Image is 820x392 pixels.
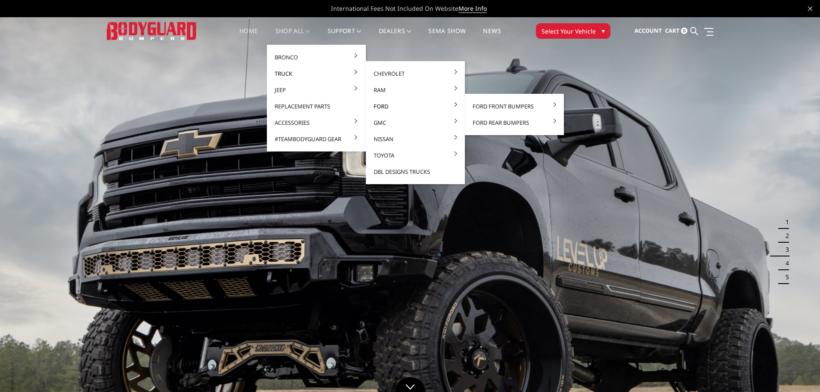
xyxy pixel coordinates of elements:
a: Home [239,28,258,45]
span: Cart [665,27,680,34]
button: 1 of 5 [780,215,789,229]
a: More Info [458,4,487,13]
a: Ford [369,98,461,114]
a: Ford Front Bumpers [468,98,560,114]
a: Cart 0 [665,19,687,43]
a: SEMA Show [428,28,466,45]
span: Select Your Vehicle [542,27,596,36]
a: Nissan [369,131,461,147]
a: Toyota [369,147,461,164]
button: Select Your Vehicle [536,23,610,39]
button: 5 of 5 [780,270,789,284]
a: Bronco [270,49,362,65]
a: News [483,28,501,45]
span: ▾ [602,26,605,35]
a: shop all [275,28,310,45]
a: Replacement Parts [270,98,362,114]
a: Support [328,28,362,45]
a: Truck [270,65,362,82]
a: Dealers [379,28,412,45]
a: GMC [369,114,461,131]
a: DBL Designs Trucks [369,164,461,180]
a: Ford Rear Bumpers [468,114,560,131]
a: Ram [369,82,461,98]
img: BODYGUARD BUMPERS [107,22,197,40]
a: #TeamBodyguard Gear [270,131,362,147]
button: 4 of 5 [780,256,789,270]
a: Click to Down [395,377,425,392]
button: 2 of 5 [780,229,789,243]
iframe: Chat Widget [777,351,820,392]
span: Account [634,27,662,34]
a: Chevrolet [369,65,461,82]
a: Accessories [270,114,362,131]
a: Jeep [270,82,362,98]
button: 3 of 5 [780,243,789,256]
span: 0 [681,28,687,34]
a: Account [634,19,662,43]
